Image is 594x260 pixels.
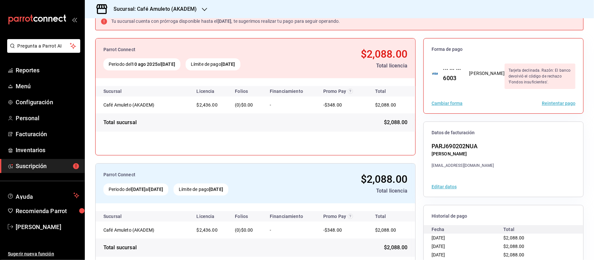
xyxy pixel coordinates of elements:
[16,114,79,123] span: Personal
[103,58,180,70] div: Periodo del al
[367,86,415,96] th: Total
[209,187,223,192] strong: [DATE]
[265,96,318,113] td: -
[265,86,318,96] th: Financiamiento
[504,225,576,234] div: Total
[505,64,575,89] div: Tarjeta declinada. Razón: El banco devolvió el código de rechazo 'Fondos insuficientes'.
[103,89,139,94] div: Sucursal
[149,187,163,192] strong: [DATE]
[5,47,80,54] a: Pregunta a Parrot AI
[230,211,265,222] th: Folios
[303,62,407,70] div: Total licencia
[323,102,342,108] span: -$348.00
[72,17,77,22] button: open_drawer_menu
[265,222,318,238] td: -
[196,227,217,233] span: $2,436.00
[103,102,169,108] div: Café Amuleto (AKADEM)
[432,234,504,242] div: [DATE]
[16,162,79,170] span: Suscripción
[103,46,298,53] div: Parrot Connect
[16,98,79,107] span: Configuración
[504,252,525,257] span: $2,088.00
[16,207,79,215] span: Recomienda Parrot
[16,192,71,199] span: Ayuda
[241,102,253,108] span: $0.00
[504,244,525,249] span: $2,088.00
[16,223,79,231] span: [PERSON_NAME]
[103,183,168,195] div: Periodo del al
[348,214,353,219] svg: Recibe un descuento en el costo de tu membresía al cubrir 80% de tus transacciones realizadas con...
[108,5,197,13] h3: Sucursal: Café Amuleto (AKADEM)
[218,19,232,24] strong: [DATE]
[542,101,575,106] button: Reintentar pago
[432,151,494,157] div: [PERSON_NAME]
[384,119,407,126] span: $2,088.00
[384,244,407,252] span: $2,088.00
[131,187,145,192] strong: [DATE]
[103,119,137,126] div: Total sucursal
[16,82,79,91] span: Menú
[361,173,407,185] span: $2,088.00
[361,48,407,60] span: $2,088.00
[375,227,396,233] span: $2,088.00
[432,213,575,219] span: Historial de pago
[111,18,340,25] div: Tu sucursal cuenta con prórroga disponible hasta el , te sugerimos realizar tu pago para seguir o...
[438,65,462,82] div: ··· ··· ··· 6003
[18,43,70,50] span: Pregunta a Parrot AI
[323,89,362,94] div: Promo Pay
[103,171,292,178] div: Parrot Connect
[221,62,235,67] strong: [DATE]
[241,227,253,233] span: $0.00
[230,96,265,113] td: (0)
[16,66,79,75] span: Reportes
[432,242,504,251] div: [DATE]
[432,225,504,234] div: Fecha
[432,251,504,259] div: [DATE]
[265,211,318,222] th: Financiamiento
[375,102,396,108] span: $2,088.00
[174,183,228,195] div: Límite de pago
[230,86,265,96] th: Folios
[161,62,175,67] strong: [DATE]
[103,244,137,252] div: Total sucursal
[186,58,240,70] div: Límite de pago
[432,142,494,151] div: PARJ690202NUA
[16,130,79,138] span: Facturación
[432,46,575,52] span: Forma de pago
[16,146,79,154] span: Inventarios
[504,235,525,240] span: $2,088.00
[297,187,407,195] div: Total licencia
[191,211,230,222] th: Licencia
[323,227,342,233] span: -$348.00
[432,184,457,189] button: Editar datos
[432,130,575,136] span: Datos de facturación
[432,101,463,106] button: Cambiar forma
[191,86,230,96] th: Licencia
[196,102,217,108] span: $2,436.00
[432,163,494,168] div: [EMAIL_ADDRESS][DOMAIN_NAME]
[7,39,80,53] button: Pregunta a Parrot AI
[348,89,353,94] svg: Recibe un descuento en el costo de tu membresía al cubrir 80% de tus transacciones realizadas con...
[230,222,265,238] td: (0)
[103,214,139,219] div: Sucursal
[103,227,169,233] div: Café Amuleto (AKADEM)
[323,214,362,219] div: Promo Pay
[367,211,415,222] th: Total
[469,70,505,77] div: [PERSON_NAME]
[8,251,79,257] span: Sugerir nueva función
[131,62,157,67] strong: 10 ago 2025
